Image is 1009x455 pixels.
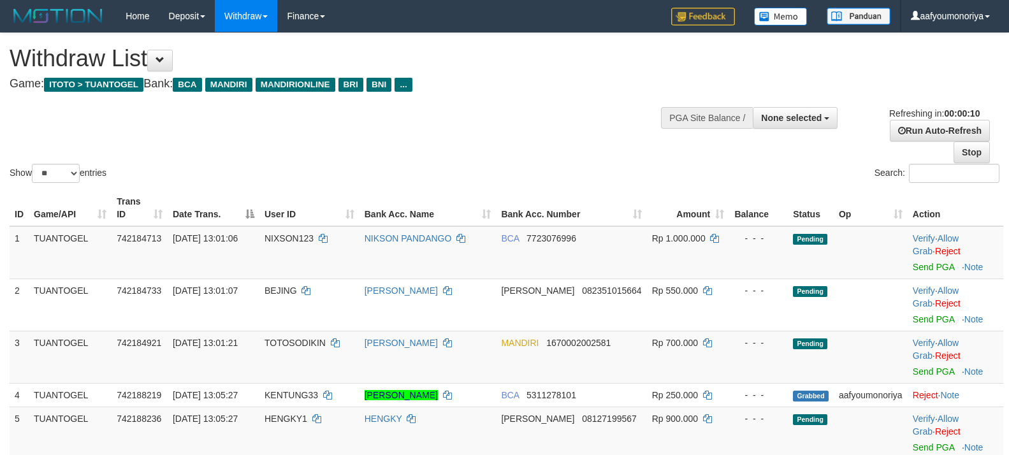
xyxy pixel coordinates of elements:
span: Rp 1.000.000 [652,233,706,243]
input: Search: [909,164,999,183]
span: MANDIRI [205,78,252,92]
th: Status [788,190,834,226]
span: Grabbed [793,391,829,401]
th: User ID: activate to sort column ascending [259,190,359,226]
label: Show entries [10,164,106,183]
span: NIXSON123 [265,233,314,243]
th: Trans ID: activate to sort column ascending [112,190,168,226]
span: Rp 550.000 [652,285,698,296]
img: MOTION_logo.png [10,6,106,25]
span: BEJING [265,285,297,296]
span: ... [395,78,412,92]
a: Verify [913,414,935,424]
a: Note [964,366,984,377]
span: Refreshing in: [889,108,980,119]
span: Pending [793,234,827,245]
td: 1 [10,226,29,279]
span: Pending [793,414,827,425]
a: [PERSON_NAME] [365,338,438,348]
span: 742184713 [117,233,161,243]
span: MANDIRI [501,338,539,348]
div: - - - [734,389,783,401]
span: 742188219 [117,390,161,400]
a: HENGKY [365,414,402,424]
span: [PERSON_NAME] [501,285,574,296]
td: · · [908,226,1003,279]
th: Date Trans.: activate to sort column descending [168,190,259,226]
span: BCA [173,78,201,92]
img: panduan.png [827,8,890,25]
div: - - - [734,232,783,245]
td: TUANTOGEL [29,278,112,331]
div: - - - [734,412,783,425]
span: Rp 250.000 [652,390,698,400]
span: · [913,285,959,308]
th: Game/API: activate to sort column ascending [29,190,112,226]
th: Bank Acc. Number: activate to sort column ascending [496,190,646,226]
th: Amount: activate to sort column ascending [647,190,730,226]
a: [PERSON_NAME] [365,285,438,296]
span: 742188236 [117,414,161,424]
a: Run Auto-Refresh [890,120,990,141]
span: ITOTO > TUANTOGEL [44,78,143,92]
td: 3 [10,331,29,383]
a: NIKSON PANDANGO [365,233,452,243]
a: Send PGA [913,314,954,324]
a: Note [964,262,984,272]
div: - - - [734,284,783,297]
a: Note [940,390,959,400]
span: [DATE] 13:01:06 [173,233,238,243]
span: 742184733 [117,285,161,296]
td: · · [908,278,1003,331]
button: None selected [753,107,838,129]
th: Balance [729,190,788,226]
span: · [913,233,959,256]
a: Reject [935,246,961,256]
td: TUANTOGEL [29,331,112,383]
span: Copy 5311278101 to clipboard [526,390,576,400]
span: Rp 900.000 [652,414,698,424]
span: · [913,414,959,437]
span: None selected [761,113,822,123]
span: Pending [793,286,827,297]
span: BCA [501,390,519,400]
strong: 00:00:10 [944,108,980,119]
img: Feedback.jpg [671,8,735,25]
span: · [913,338,959,361]
td: TUANTOGEL [29,383,112,407]
span: BRI [338,78,363,92]
a: Note [964,442,984,452]
img: Button%20Memo.svg [754,8,808,25]
a: Allow Grab [913,285,959,308]
span: Copy 1670002002581 to clipboard [546,338,611,348]
span: [DATE] 13:01:21 [173,338,238,348]
td: aafyoumonoriya [834,383,908,407]
a: Allow Grab [913,414,959,437]
div: - - - [734,336,783,349]
span: Copy 7723076996 to clipboard [526,233,576,243]
th: Op: activate to sort column ascending [834,190,908,226]
span: BNI [367,78,391,92]
span: [DATE] 13:05:27 [173,414,238,424]
a: Allow Grab [913,338,959,361]
span: Copy 08127199567 to clipboard [582,414,637,424]
th: Action [908,190,1003,226]
a: Note [964,314,984,324]
span: Rp 700.000 [652,338,698,348]
div: PGA Site Balance / [661,107,753,129]
span: TOTOSODIKIN [265,338,326,348]
label: Search: [875,164,999,183]
th: Bank Acc. Name: activate to sort column ascending [359,190,497,226]
a: Allow Grab [913,233,959,256]
a: Reject [935,350,961,361]
span: 742184921 [117,338,161,348]
h4: Game: Bank: [10,78,660,90]
span: [DATE] 13:05:27 [173,390,238,400]
span: [PERSON_NAME] [501,414,574,424]
a: Send PGA [913,262,954,272]
td: 2 [10,278,29,331]
span: HENGKY1 [265,414,307,424]
a: [PERSON_NAME] [365,390,438,400]
td: TUANTOGEL [29,226,112,279]
span: MANDIRIONLINE [256,78,335,92]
